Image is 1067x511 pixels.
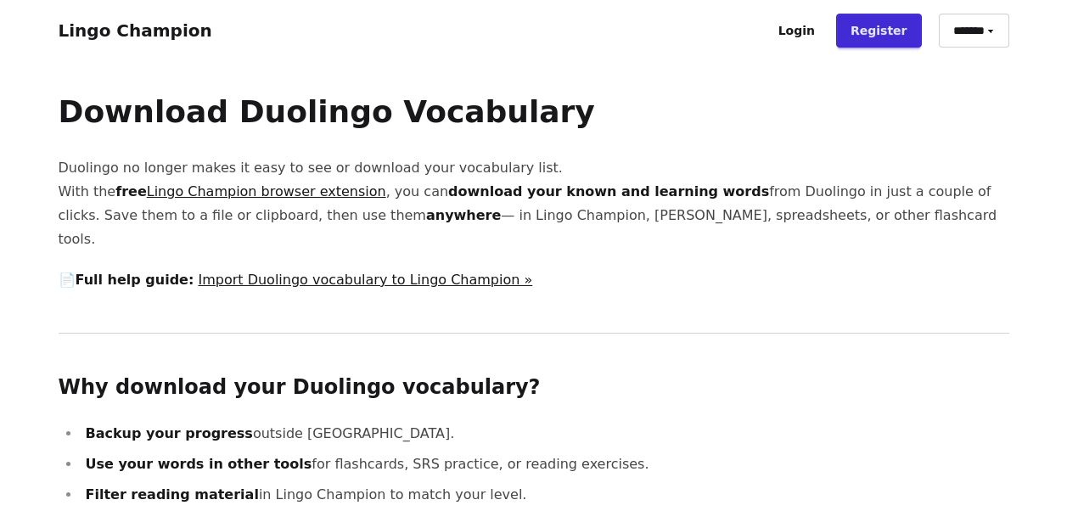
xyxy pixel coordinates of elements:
[764,14,829,48] a: Login
[86,456,312,472] strong: Use your words in other tools
[426,207,501,223] strong: anywhere
[448,183,769,199] strong: download your known and learning words
[59,95,1009,129] h1: Download Duolingo Vocabulary
[86,486,259,503] strong: Filter reading material
[59,268,1009,292] p: 📄
[836,14,922,48] a: Register
[198,272,532,288] a: Import Duolingo vocabulary to Lingo Champion »
[59,374,1009,401] h2: Why download your Duolingo vocabulary?
[76,272,194,288] strong: Full help guide:
[81,422,1009,446] li: outside [GEOGRAPHIC_DATA].
[86,425,253,441] strong: Backup your progress
[59,156,1009,251] p: Duolingo no longer makes it easy to see or download your vocabulary list. With the , you can from...
[59,20,212,41] a: Lingo Champion
[81,483,1009,507] li: in Lingo Champion to match your level.
[81,452,1009,476] li: for flashcards, SRS practice, or reading exercises.
[115,183,386,199] strong: free
[147,183,386,199] a: Lingo Champion browser extension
